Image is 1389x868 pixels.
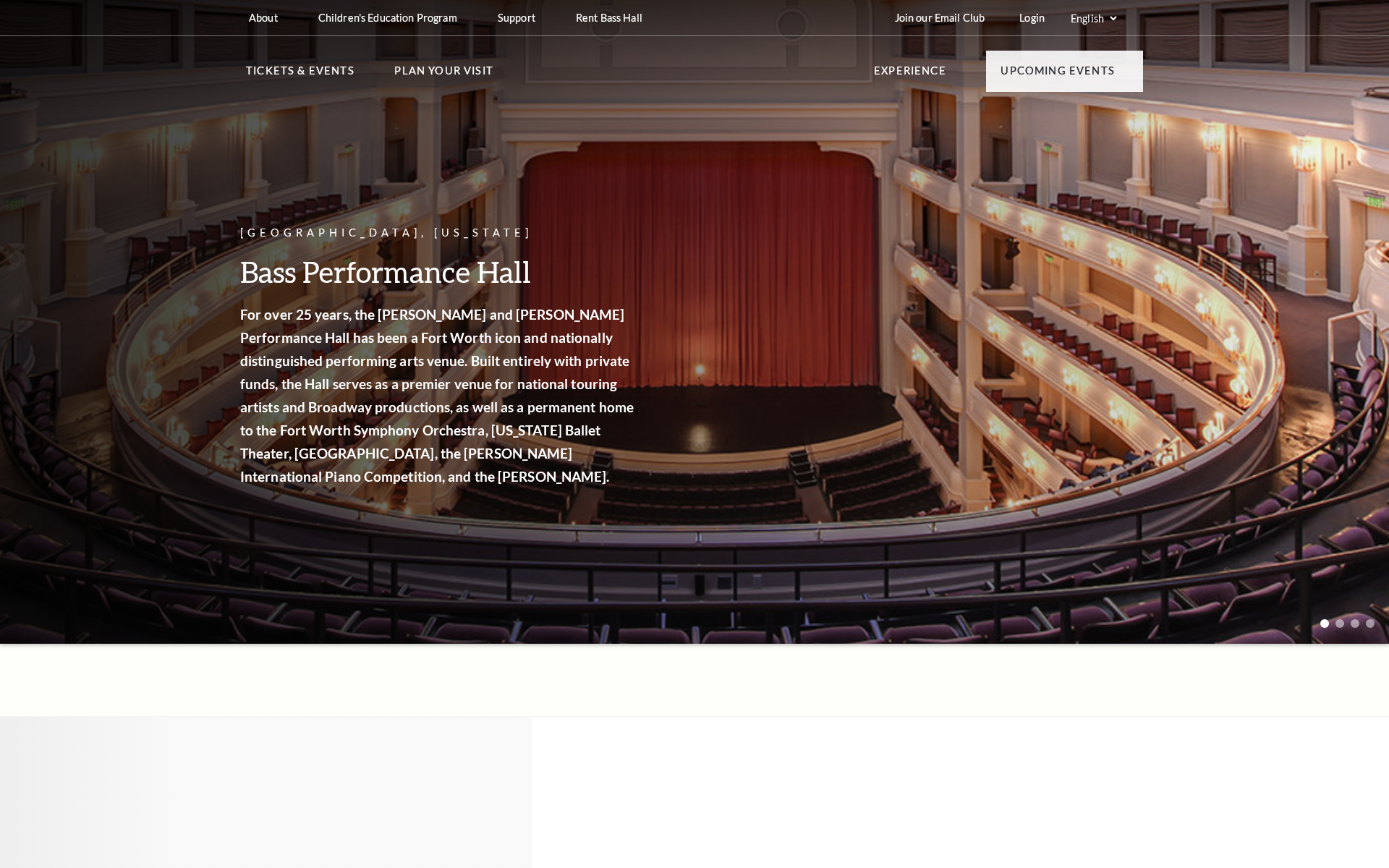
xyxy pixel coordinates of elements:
p: Tickets & Events [246,62,354,88]
p: Plan Your Visit [394,62,493,88]
strong: For over 25 years, the [PERSON_NAME] and [PERSON_NAME] Performance Hall has been a Fort Worth ico... [240,306,634,485]
p: Rent Bass Hall [576,12,642,24]
p: [GEOGRAPHIC_DATA], [US_STATE] [240,224,638,242]
p: Upcoming Events [1001,62,1115,88]
p: Support [498,12,535,24]
select: Select: [1068,12,1119,25]
p: Experience [874,62,946,88]
p: About [249,12,278,24]
p: Children's Education Program [318,12,457,24]
h3: Bass Performance Hall [240,253,638,290]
